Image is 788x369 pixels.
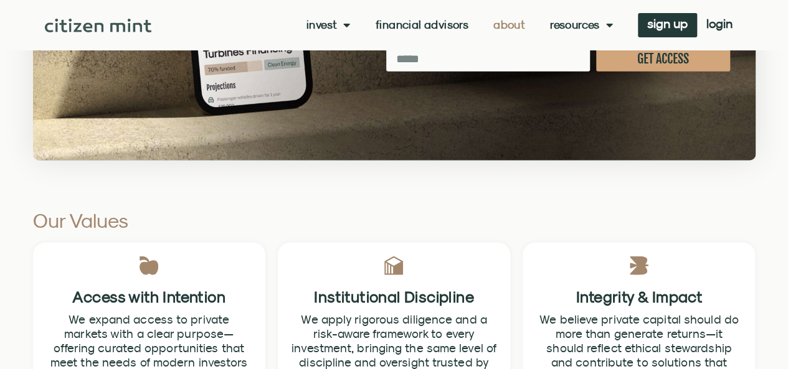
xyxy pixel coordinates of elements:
[33,210,388,230] h2: Our Values
[550,19,613,31] a: Resources
[40,291,258,303] h2: Access with Intention
[530,291,748,303] h2: Integrity & Impact
[376,19,468,31] a: Financial Advisors
[306,19,613,31] nav: Menu
[45,19,151,32] img: Citizen Mint
[697,13,742,37] a: login
[596,47,730,72] button: GET ACCESS
[637,53,689,65] span: GET ACCESS
[647,19,688,28] span: sign up
[638,13,697,37] a: sign up
[493,19,525,31] a: About
[706,19,733,28] span: login
[386,46,730,78] form: New Form
[306,19,351,31] a: Invest
[285,291,503,303] h2: Institutional Discipline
